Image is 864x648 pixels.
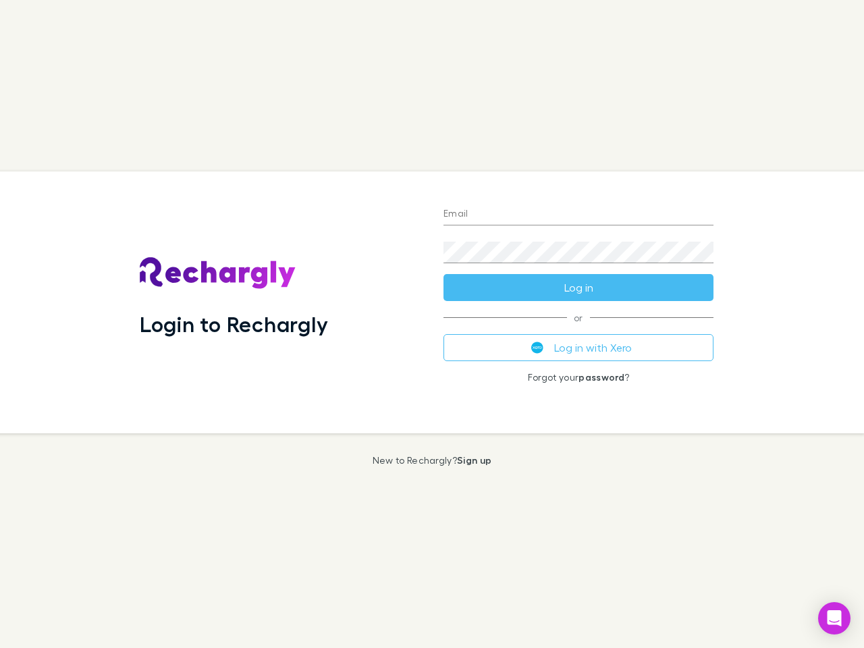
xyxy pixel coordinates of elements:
button: Log in with Xero [443,334,713,361]
a: password [578,371,624,383]
span: or [443,317,713,318]
button: Log in [443,274,713,301]
a: Sign up [457,454,491,466]
h1: Login to Rechargly [140,311,328,337]
img: Xero's logo [531,342,543,354]
div: Open Intercom Messenger [818,602,850,634]
p: New to Rechargly? [373,455,492,466]
p: Forgot your ? [443,372,713,383]
img: Rechargly's Logo [140,257,296,290]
